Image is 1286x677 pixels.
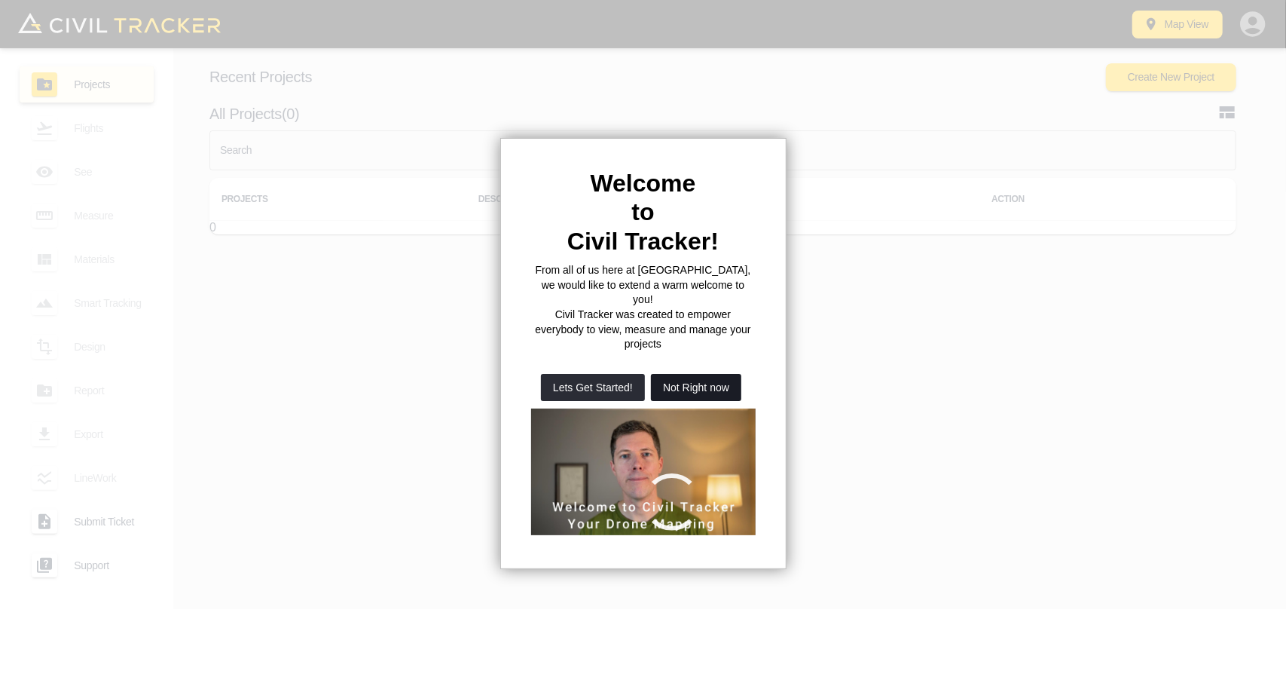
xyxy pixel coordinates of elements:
iframe: Welcome to Civil Tracker [531,409,756,535]
h2: to [531,198,756,226]
p: From all of us here at [GEOGRAPHIC_DATA], we would like to extend a warm welcome to you! [531,263,756,308]
h2: Welcome [531,169,756,198]
p: Civil Tracker was created to empower everybody to view, measure and manage your projects [531,308,756,352]
h2: Civil Tracker! [531,227,756,256]
button: Not Right now [651,374,741,401]
button: Lets Get Started! [541,374,645,401]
